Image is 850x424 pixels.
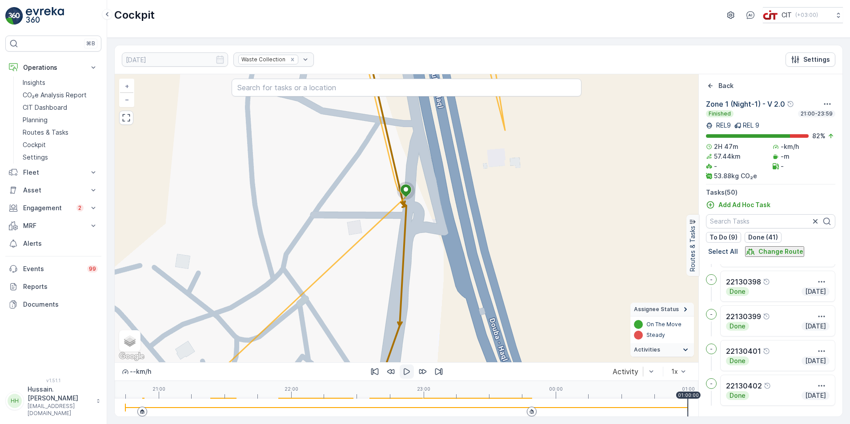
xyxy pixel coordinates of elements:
[89,265,96,272] p: 99
[714,142,738,151] p: 2H 47m
[5,296,101,313] a: Documents
[804,391,827,400] p: [DATE]
[117,351,146,362] img: Google
[795,12,818,19] p: ( +03:00 )
[417,386,430,392] p: 23:00
[125,82,129,90] span: +
[613,368,638,376] div: Activity
[763,348,770,355] div: Help Tooltip Icon
[812,132,826,140] p: 82 %
[781,142,799,151] p: -km/h
[285,386,298,392] p: 22:00
[803,55,830,64] p: Settings
[781,162,784,171] p: -
[714,121,731,130] p: REL9
[5,164,101,181] button: Fleet
[710,345,713,352] p: -
[729,356,746,365] p: Done
[549,386,563,392] p: 00:00
[86,40,95,47] p: ⌘B
[19,101,101,114] a: CIT Dashboard
[706,232,741,243] button: To Do (9)
[646,321,682,328] p: On The Move
[706,99,785,109] p: Zone 1 (Night-1) - V 2.0
[718,200,770,209] p: Add Ad Hoc Task
[23,300,98,309] p: Documents
[688,226,697,272] p: Routes & Tasks
[5,385,101,417] button: HHHussain.[PERSON_NAME][EMAIL_ADDRESS][DOMAIN_NAME]
[23,168,84,177] p: Fleet
[630,303,694,316] summary: Assignee Status
[787,100,794,108] div: Help Tooltip Icon
[634,306,679,313] span: Assignee Status
[763,7,843,23] button: CIT(+03:00)
[729,322,746,331] p: Done
[23,78,45,87] p: Insights
[710,276,713,283] p: -
[117,351,146,362] a: Open this area in Google Maps (opens a new window)
[23,221,84,230] p: MRF
[78,204,82,212] p: 2
[729,391,746,400] p: Done
[726,346,761,356] p: 22130401
[23,186,84,195] p: Asset
[726,380,762,391] p: 22130402
[23,264,82,273] p: Events
[5,199,101,217] button: Engagement2
[120,93,133,106] a: Zoom Out
[763,10,778,20] img: cit-logo_pOk6rL0.png
[804,322,827,331] p: [DATE]
[706,200,770,209] a: Add Ad Hoc Task
[804,356,827,365] p: [DATE]
[682,386,695,392] p: 01:00
[23,204,71,212] p: Engagement
[23,140,46,149] p: Cockpit
[763,278,770,285] div: Help Tooltip Icon
[748,233,778,242] p: Done (41)
[706,214,835,228] input: Search Tasks
[5,217,101,235] button: MRF
[729,287,746,296] p: Done
[726,276,761,287] p: 22130398
[23,63,84,72] p: Operations
[23,116,48,124] p: Planning
[120,331,140,351] a: Layers
[23,128,68,137] p: Routes & Tasks
[5,181,101,199] button: Asset
[706,188,835,197] p: Tasks ( 50 )
[5,260,101,278] a: Events99
[23,91,87,100] p: CO₂e Analysis Report
[745,232,782,243] button: Done (41)
[718,81,734,90] p: Back
[782,11,792,20] p: CIT
[786,52,835,67] button: Settings
[23,153,48,162] p: Settings
[5,59,101,76] button: Operations
[710,233,738,242] p: To Do (9)
[804,287,827,296] p: [DATE]
[646,332,665,339] p: Steady
[710,311,713,318] p: -
[232,79,582,96] input: Search for tasks or a location
[630,343,694,357] summary: Activities
[5,235,101,252] a: Alerts
[19,151,101,164] a: Settings
[671,368,678,375] div: 1x
[726,311,761,322] p: 22130399
[23,282,98,291] p: Reports
[26,7,64,25] img: logo_light-DOdMpM7g.png
[800,110,834,117] p: 21:00-23:59
[710,380,713,387] p: -
[678,392,699,398] p: 01:00:00
[743,121,759,130] p: REL 9
[5,7,23,25] img: logo
[5,378,101,383] span: v 1.51.1
[764,382,771,389] div: Help Tooltip Icon
[120,80,133,93] a: Zoom In
[19,139,101,151] a: Cockpit
[8,394,22,408] div: HH
[5,278,101,296] a: Reports
[130,367,151,376] p: -- km/h
[758,247,803,256] p: Change Route
[28,403,92,417] p: [EMAIL_ADDRESS][DOMAIN_NAME]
